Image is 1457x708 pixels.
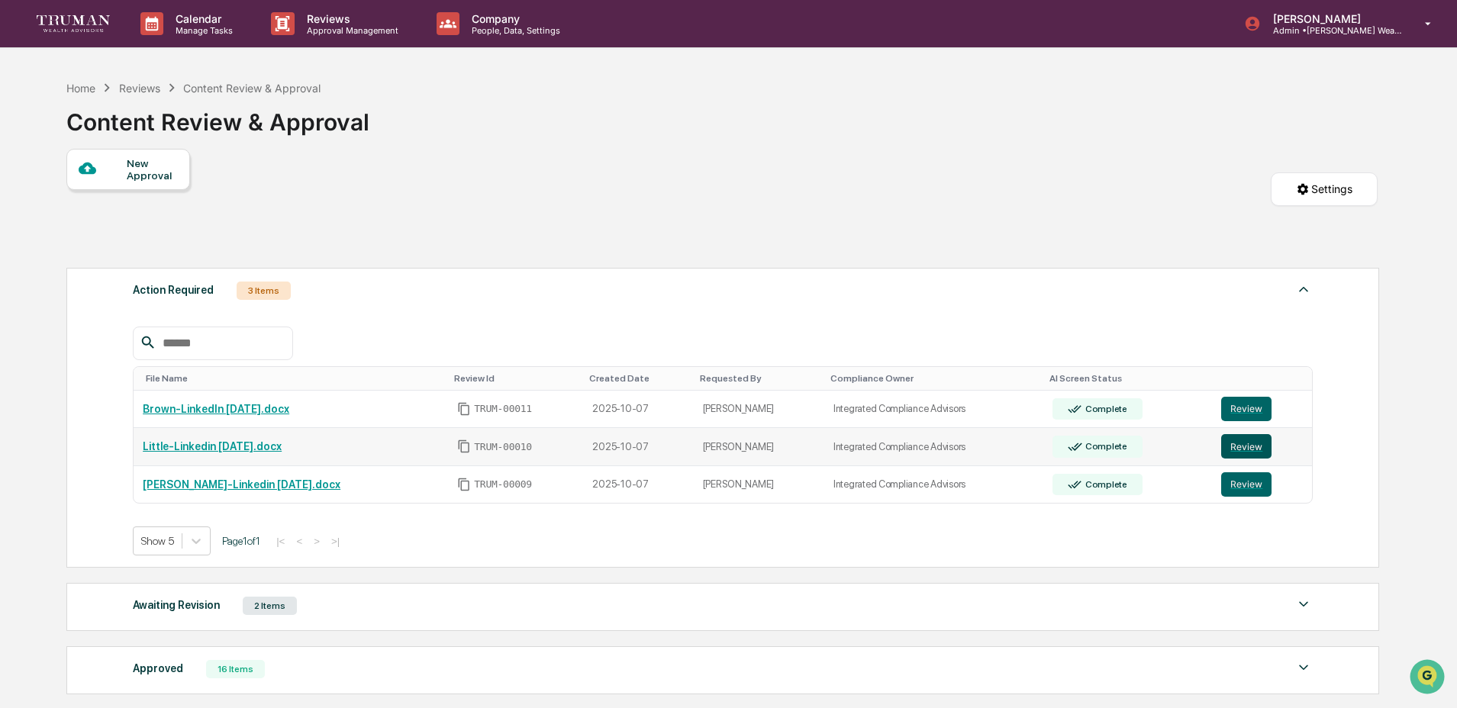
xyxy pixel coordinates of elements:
a: 🖐️Preclearance [9,186,105,214]
button: |< [272,535,289,548]
div: 2 Items [243,597,297,615]
div: Awaiting Revision [133,595,220,615]
iframe: Open customer support [1408,658,1449,699]
div: New Approval [127,157,178,182]
p: Approval Management [295,25,406,36]
a: 🔎Data Lookup [9,215,102,243]
div: 🖐️ [15,194,27,206]
p: Company [459,12,568,25]
button: Settings [1271,172,1378,206]
p: [PERSON_NAME] [1261,12,1403,25]
div: 16 Items [206,660,265,678]
a: Brown-LinkedIn [DATE].docx [143,403,289,415]
div: 🗄️ [111,194,123,206]
td: Integrated Compliance Advisors [824,466,1043,504]
td: [PERSON_NAME] [694,391,824,429]
p: Admin • [PERSON_NAME] Wealth [1261,25,1403,36]
a: Review [1221,434,1303,459]
button: >| [327,535,344,548]
button: Start new chat [259,121,278,140]
span: Copy Id [457,402,471,416]
a: Review [1221,397,1303,421]
td: 2025-10-07 [583,391,693,429]
div: 3 Items [237,282,291,300]
div: We're available if you need us! [52,132,193,144]
div: Toggle SortBy [589,373,687,384]
a: Powered byPylon [108,258,185,270]
a: 🗄️Attestations [105,186,195,214]
div: Toggle SortBy [1224,373,1306,384]
div: Complete [1082,404,1127,414]
div: Reviews [119,82,160,95]
div: Action Required [133,280,214,300]
a: Review [1221,472,1303,497]
span: Copy Id [457,439,471,453]
div: Start new chat [52,117,250,132]
button: Review [1221,397,1272,421]
td: 2025-10-07 [583,466,693,504]
div: Approved [133,658,183,678]
div: Complete [1082,441,1127,452]
td: 2025-10-07 [583,428,693,466]
span: Attestations [126,192,189,208]
td: Integrated Compliance Advisors [824,428,1043,466]
a: [PERSON_NAME]-Linkedin [DATE].docx [143,478,340,491]
div: Toggle SortBy [830,373,1037,384]
p: How can we help? [15,32,278,56]
span: TRUM-00009 [474,478,532,491]
div: Toggle SortBy [146,373,442,384]
a: Little-Linkedin [DATE].docx [143,440,282,452]
div: Toggle SortBy [454,373,577,384]
p: People, Data, Settings [459,25,568,36]
span: TRUM-00011 [474,403,532,415]
p: Calendar [163,12,240,25]
p: Reviews [295,12,406,25]
div: Content Review & Approval [183,82,321,95]
img: 1746055101610-c473b297-6a78-478c-a979-82029cc54cd1 [15,117,43,144]
td: Integrated Compliance Advisors [824,391,1043,429]
div: Toggle SortBy [700,373,818,384]
span: Pylon [152,259,185,270]
p: Manage Tasks [163,25,240,36]
span: Data Lookup [31,221,96,237]
td: [PERSON_NAME] [694,428,824,466]
td: [PERSON_NAME] [694,466,824,504]
div: Toggle SortBy [1049,373,1206,384]
div: Content Review & Approval [66,96,369,136]
button: Review [1221,472,1272,497]
img: caret [1294,280,1313,298]
span: Preclearance [31,192,98,208]
img: logo [37,15,110,31]
button: > [309,535,324,548]
img: caret [1294,595,1313,613]
span: Page 1 of 1 [222,535,260,547]
div: Complete [1082,479,1127,490]
span: Copy Id [457,478,471,491]
button: < [292,535,307,548]
div: Home [66,82,95,95]
img: caret [1294,658,1313,677]
div: 🔎 [15,223,27,235]
span: TRUM-00010 [474,441,532,453]
button: Review [1221,434,1272,459]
